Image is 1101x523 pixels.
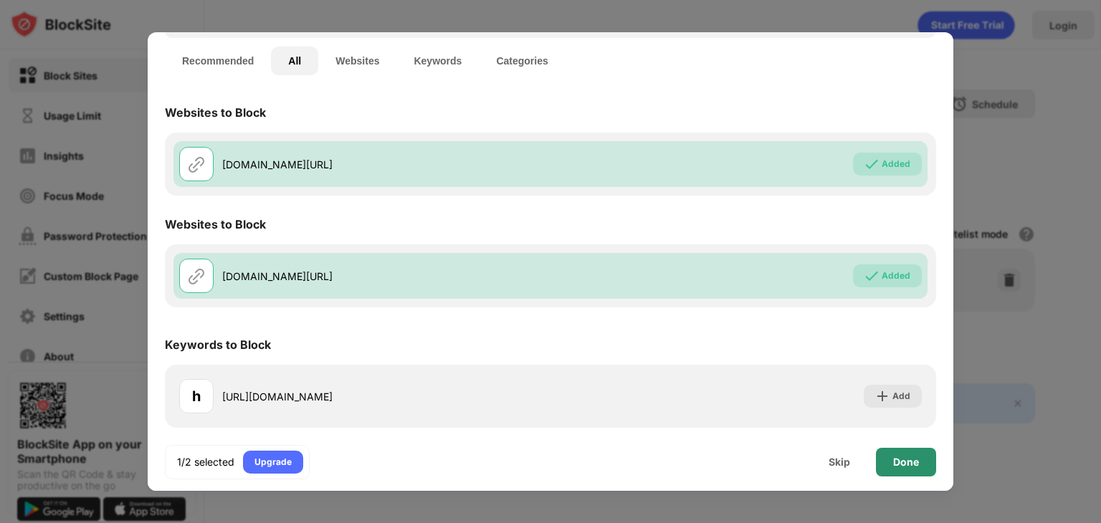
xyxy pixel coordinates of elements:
[188,155,205,173] img: url.svg
[479,47,565,75] button: Categories
[254,455,292,469] div: Upgrade
[165,217,266,231] div: Websites to Block
[882,269,910,283] div: Added
[165,105,266,120] div: Websites to Block
[893,456,919,468] div: Done
[222,389,550,404] div: [URL][DOMAIN_NAME]
[396,47,479,75] button: Keywords
[829,456,850,468] div: Skip
[165,47,271,75] button: Recommended
[222,269,550,284] div: [DOMAIN_NAME][URL]
[165,337,271,352] div: Keywords to Block
[188,267,205,284] img: url.svg
[192,385,201,407] div: h
[222,157,550,172] div: [DOMAIN_NAME][URL]
[318,47,396,75] button: Websites
[892,389,910,403] div: Add
[882,157,910,171] div: Added
[271,47,318,75] button: All
[177,455,234,469] div: 1/2 selected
